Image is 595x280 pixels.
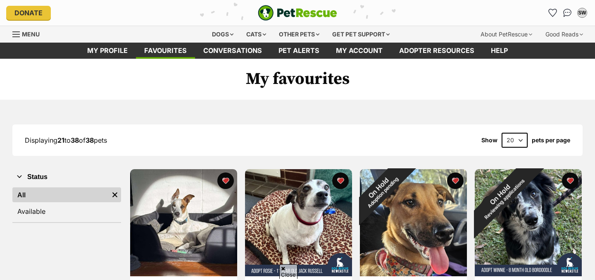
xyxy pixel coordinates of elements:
ul: Account quick links [546,6,589,19]
button: favourite [217,172,234,189]
div: Dogs [206,26,239,43]
a: Menu [12,26,45,41]
a: Conversations [561,6,574,19]
a: Help [483,43,516,59]
a: Pet alerts [270,43,328,59]
div: On Hold [344,153,416,226]
div: On Hold [457,151,548,242]
img: chat-41dd97257d64d25036548639549fe6c8038ab92f7586957e7f3b1b290dea8141.svg [563,9,572,17]
img: Olive [360,169,467,276]
img: Frankie [130,169,237,276]
strong: 21 [57,136,64,144]
a: conversations [195,43,270,59]
a: On HoldAdoption pending [360,270,467,278]
strong: 38 [86,136,94,144]
a: Donate [6,6,51,20]
strong: 38 [71,136,79,144]
span: Reviewing applications [483,178,526,220]
div: SW [578,9,586,17]
div: Good Reads [540,26,589,43]
a: PetRescue [258,5,337,21]
div: Other pets [273,26,325,43]
label: pets per page [532,137,570,144]
button: Status [12,172,121,182]
div: Status [12,186,121,222]
img: Rosie - 11 Year Old Jack Russell [245,169,352,276]
span: Show [481,137,497,144]
button: favourite [447,172,464,189]
button: My account [576,6,589,19]
a: My account [328,43,391,59]
button: favourite [332,172,349,189]
img: logo-e224e6f780fb5917bec1dbf3a21bbac754714ae5b6737aabdf751b685950b380.svg [258,5,337,21]
div: Cats [240,26,272,43]
a: My profile [79,43,136,59]
div: Get pet support [326,26,395,43]
a: Remove filter [109,187,121,202]
a: On HoldReviewing applications [475,270,582,278]
a: Available [12,204,121,219]
span: Displaying to of pets [25,136,107,144]
span: Close [279,264,297,279]
a: All [12,187,109,202]
button: favourite [562,172,578,189]
a: Adopter resources [391,43,483,59]
span: Menu [22,31,40,38]
span: Adoption pending [367,176,400,209]
div: About PetRescue [475,26,538,43]
a: Favourites [546,6,559,19]
a: Favourites [136,43,195,59]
